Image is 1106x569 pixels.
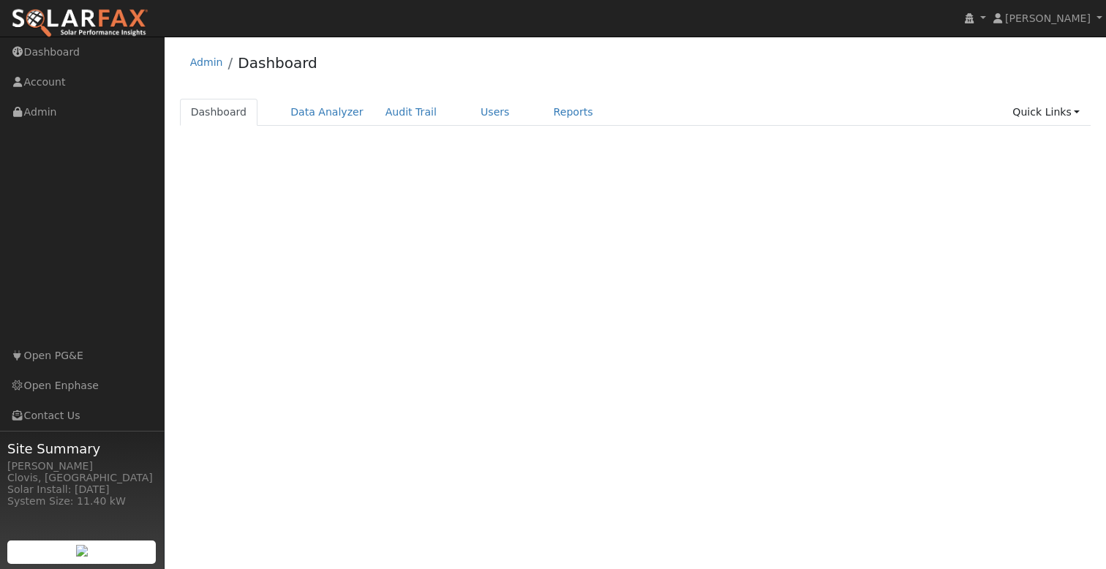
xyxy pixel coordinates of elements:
div: [PERSON_NAME] [7,459,157,474]
a: Dashboard [180,99,258,126]
div: Solar Install: [DATE] [7,482,157,497]
a: Admin [190,56,223,68]
a: Reports [543,99,604,126]
span: Site Summary [7,439,157,459]
a: Dashboard [238,54,317,72]
div: System Size: 11.40 kW [7,494,157,509]
a: Users [470,99,521,126]
a: Quick Links [1001,99,1091,126]
span: [PERSON_NAME] [1005,12,1091,24]
img: retrieve [76,545,88,557]
a: Data Analyzer [279,99,375,126]
div: Clovis, [GEOGRAPHIC_DATA] [7,470,157,486]
img: SolarFax [11,8,148,39]
a: Audit Trail [375,99,448,126]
